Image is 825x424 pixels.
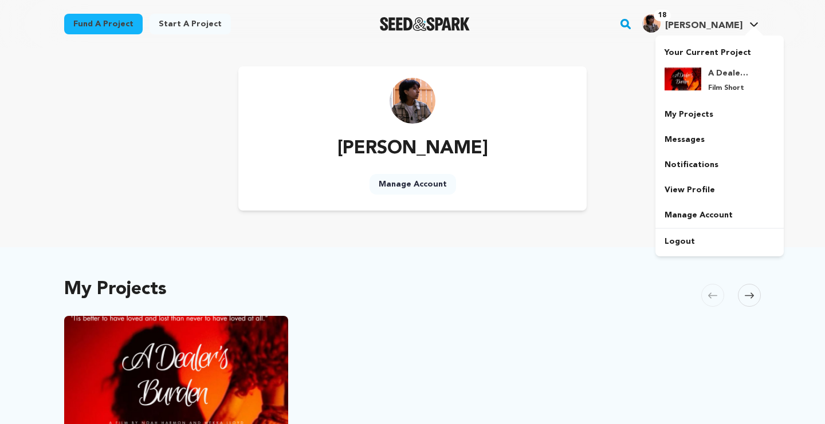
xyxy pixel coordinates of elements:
img: 5f7ecaff37eb587b.png [665,68,701,90]
p: Your Current Project [665,42,775,58]
a: Yanely C.'s Profile [640,12,761,33]
a: Seed&Spark Homepage [380,17,470,31]
a: Manage Account [655,203,784,228]
div: Yanely C.'s Profile [642,14,742,33]
p: Film Short [708,84,749,93]
img: https://seedandspark-static.s3.us-east-2.amazonaws.com/images/User/002/242/958/medium/dd3d8e2bdc8... [390,78,435,124]
span: [PERSON_NAME] [665,21,742,30]
img: Seed&Spark Logo Dark Mode [380,17,470,31]
img: dd3d8e2bdc801657.jpg [642,14,661,33]
a: Messages [655,127,784,152]
p: [PERSON_NAME] [337,135,488,163]
a: Start a project [150,14,231,34]
a: Logout [655,229,784,254]
span: Yanely C.'s Profile [640,12,761,36]
a: Manage Account [370,174,456,195]
a: My Projects [655,102,784,127]
a: Notifications [655,152,784,177]
a: View Profile [655,177,784,203]
a: Fund a project [64,14,143,34]
h2: My Projects [64,282,167,298]
span: 18 [654,10,671,21]
h4: A Dealer's Burden [708,68,749,79]
a: Your Current Project A Dealer's Burden Film Short [665,42,775,102]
